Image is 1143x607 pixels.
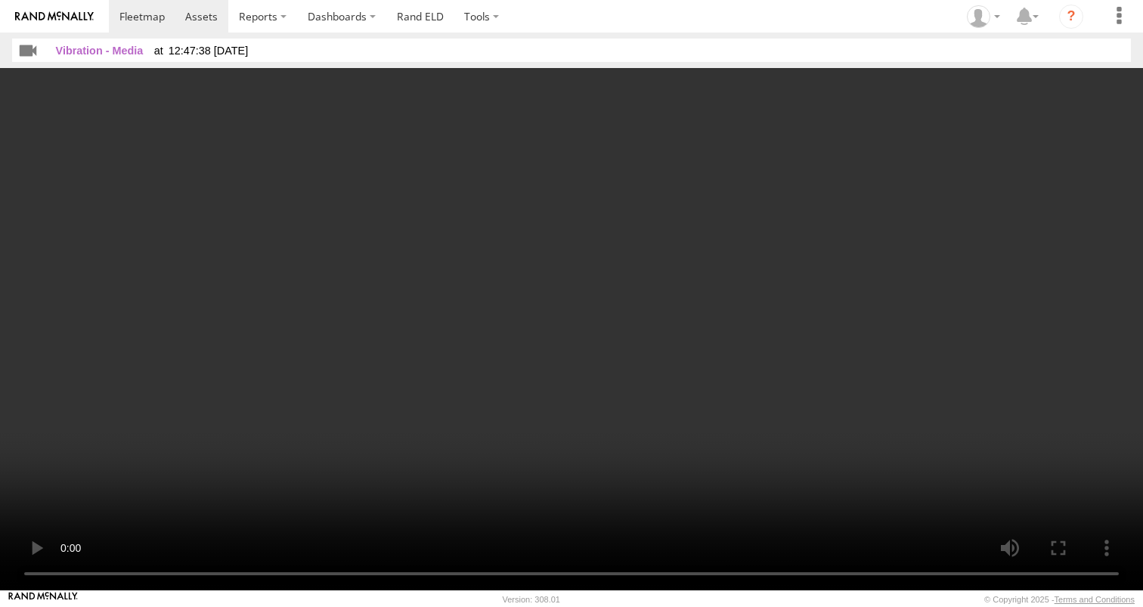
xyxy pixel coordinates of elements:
div: © Copyright 2025 - [984,595,1135,604]
div: Art Jairuen [962,5,1005,28]
span: Vibration - Media [56,45,144,57]
div: Version: 308.01 [503,595,560,604]
i: ? [1059,5,1083,29]
a: Terms and Conditions [1055,595,1135,604]
img: rand-logo.svg [15,11,94,22]
a: Visit our Website [8,592,78,607]
span: 12:47:38 [DATE] [154,45,249,57]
